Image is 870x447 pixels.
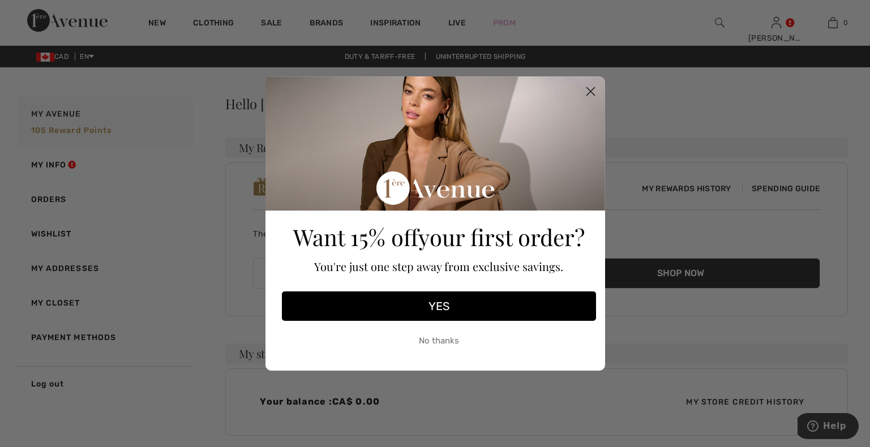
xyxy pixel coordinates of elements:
[293,222,418,252] span: Want 15% off
[581,81,601,101] button: Close dialog
[282,326,596,355] button: No thanks
[282,291,596,321] button: YES
[314,259,563,274] span: You're just one step away from exclusive savings.
[25,8,49,18] span: Help
[418,222,585,252] span: your first order?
